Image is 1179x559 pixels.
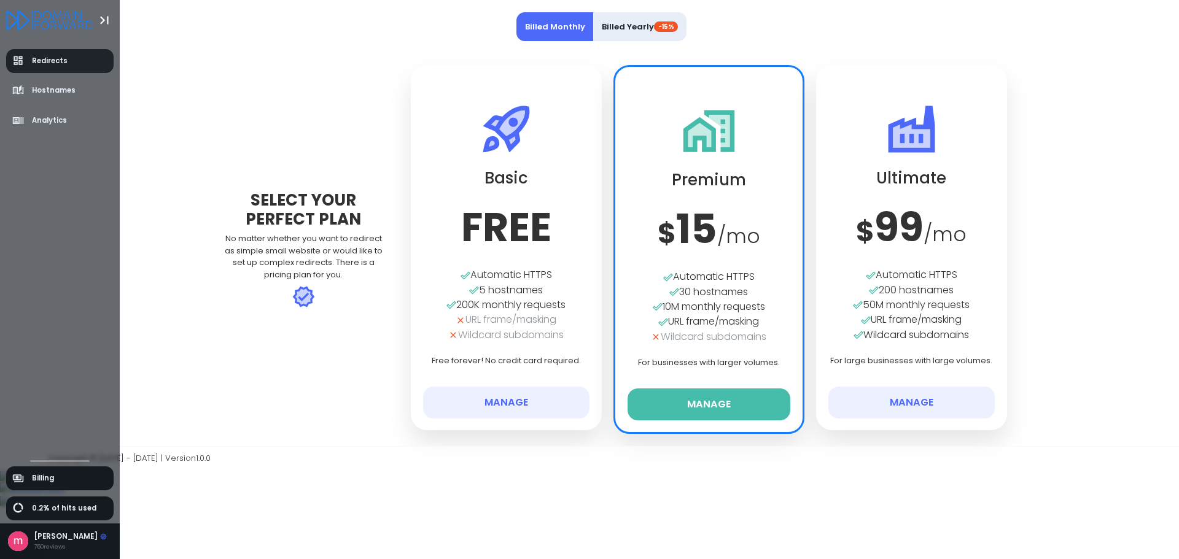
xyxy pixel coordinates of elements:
[628,206,791,253] h3: 15
[628,171,791,190] h2: Premium
[6,109,114,133] a: Analytics
[593,12,687,42] button: Billed Yearly-15%
[828,283,995,298] div: 200 hostnames
[717,222,760,250] span: / mo
[32,473,54,484] span: Billing
[423,328,590,342] div: Wildcard subdomains
[423,387,590,418] button: Manage
[6,11,93,28] a: Logo
[423,204,590,252] h3: FREE
[34,531,107,542] div: [PERSON_NAME]
[93,9,116,32] button: Toggle Aside
[214,191,393,229] div: Select Your Perfect Plan
[32,56,68,66] span: Redirects
[423,298,590,312] div: 200K monthly requests
[8,531,28,552] img: Avatar
[628,314,791,329] div: URL frame/masking
[828,328,995,342] div: Wildcard subdomains
[924,220,967,248] span: / mo
[828,312,995,327] div: URL frame/masking
[423,283,590,298] div: 5 hostnames
[828,169,995,188] h2: Ultimate
[423,312,590,327] div: URL frame/masking
[32,85,76,96] span: Hostnames
[828,204,995,252] h3: 99
[6,49,114,73] a: Redirects
[6,466,114,490] a: Billing
[654,21,678,32] span: -15%
[628,330,791,344] div: Wildcard subdomains
[32,503,96,514] span: 0.2% of hits used
[628,269,791,284] div: Automatic HTTPS
[423,268,590,282] div: Automatic HTTPS
[423,169,590,188] h2: Basic
[658,214,676,253] span: $
[628,357,791,369] p: For businesses with larger volumes.
[48,452,211,464] span: Copyright © [DATE] - [DATE] | Version 1.0.0
[628,388,791,420] button: Manage
[828,387,995,418] button: Manage
[628,285,791,299] div: 30 hostnames
[828,268,995,282] div: Automatic HTTPS
[856,212,874,251] span: $
[628,299,791,314] div: 10M monthly requests
[6,79,114,102] a: Hostnames
[32,115,67,126] span: Analytics
[516,12,594,42] button: Billed Monthly
[214,233,393,280] div: No matter whether you want to redirect as simple small website or would like to set up complex re...
[423,355,590,367] p: Free forever! No credit card required.
[828,355,995,367] p: For large businesses with large volumes.
[34,542,107,551] div: 750reviews
[828,298,995,312] div: 50M monthly requests
[6,496,114,520] a: 0.2% of hits used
